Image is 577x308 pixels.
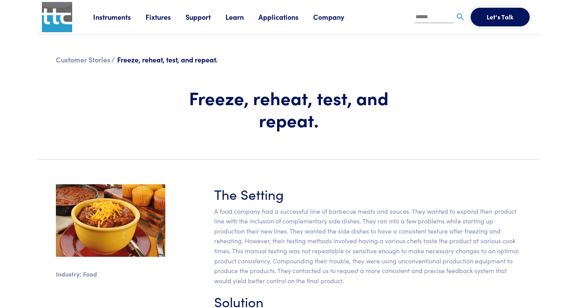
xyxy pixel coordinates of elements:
[42,2,72,32] img: ttc_logo_1x1_v1.0.png
[225,12,258,22] a: Learn
[185,12,225,22] a: Support
[214,206,522,286] p: A food company had a successful line of barbecue meats and sauces. They wanted to expand their pr...
[175,87,403,131] h1: Freeze, reheat, test, and repeat.
[56,184,165,257] img: sidedishes.jpg
[258,12,313,22] a: Applications
[117,55,218,64] span: Freeze, reheat, test, and repeat.
[146,12,185,22] a: Fixtures
[56,269,165,279] p: Industry: Food
[214,184,522,203] h3: The Setting
[93,12,146,22] a: Instruments
[313,12,359,22] a: Company
[56,55,115,64] a: Customer Stories /
[471,8,530,26] button: Let's Talk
